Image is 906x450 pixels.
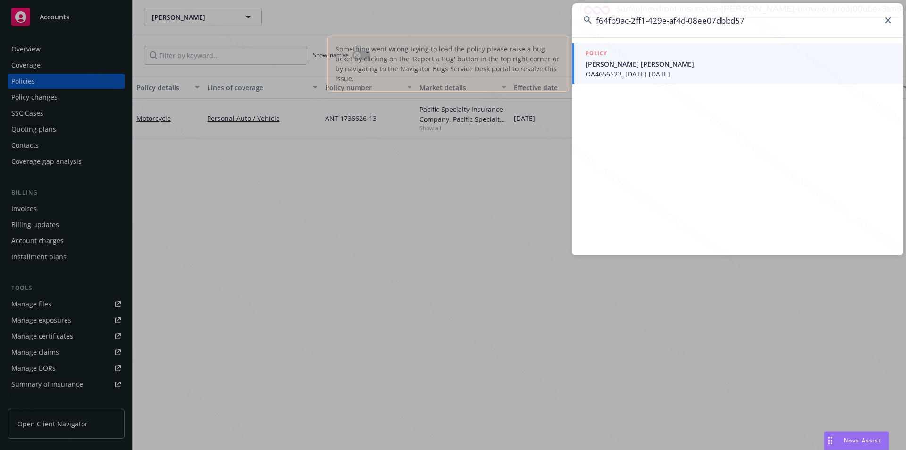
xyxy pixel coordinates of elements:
div: Drag to move [824,432,836,450]
a: POLICY[PERSON_NAME] [PERSON_NAME]OA4656523, [DATE]-[DATE] [572,43,903,84]
span: Nova Assist [844,436,881,444]
input: Search... [572,3,903,37]
span: [PERSON_NAME] [PERSON_NAME] [586,59,891,69]
h5: POLICY [586,49,607,58]
span: OA4656523, [DATE]-[DATE] [586,69,891,79]
button: Nova Assist [824,431,889,450]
